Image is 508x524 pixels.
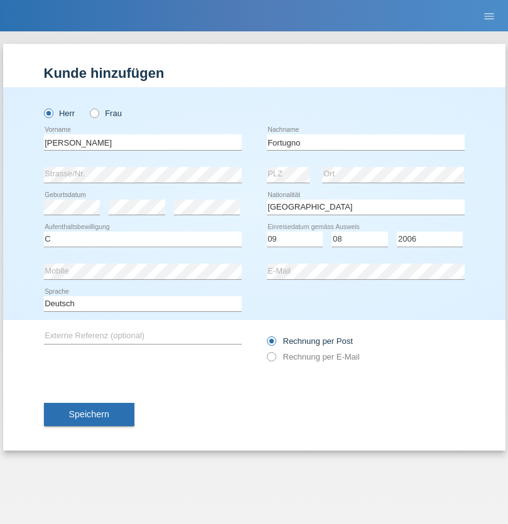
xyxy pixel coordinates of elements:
i: menu [483,10,495,23]
input: Rechnung per E-Mail [267,352,275,368]
label: Herr [44,109,75,118]
h1: Kunde hinzufügen [44,65,465,81]
input: Herr [44,109,52,117]
label: Frau [90,109,122,118]
span: Speichern [69,409,109,419]
button: Speichern [44,403,134,427]
input: Rechnung per Post [267,336,275,352]
label: Rechnung per E-Mail [267,352,360,361]
a: menu [477,12,502,19]
input: Frau [90,109,98,117]
label: Rechnung per Post [267,336,353,346]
